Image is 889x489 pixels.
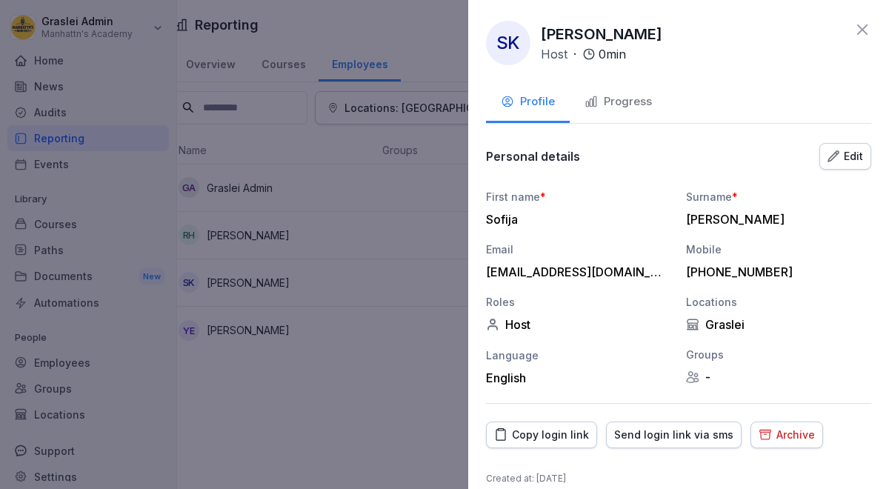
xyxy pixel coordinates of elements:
[606,422,742,448] button: Send login link via sms
[686,347,871,362] div: Groups
[486,265,664,279] div: [EMAIL_ADDRESS][DOMAIN_NAME]
[828,148,863,164] div: Edit
[686,294,871,310] div: Locations
[759,427,815,443] div: Archive
[686,317,871,332] div: Graslei
[486,294,671,310] div: Roles
[686,212,864,227] div: [PERSON_NAME]
[486,149,580,164] p: Personal details
[686,370,871,385] div: -
[486,21,530,65] div: SK
[486,422,597,448] button: Copy login link
[614,427,733,443] div: Send login link via sms
[686,242,871,257] div: Mobile
[486,370,671,385] div: English
[541,45,626,63] div: ·
[570,83,667,123] button: Progress
[686,265,864,279] div: [PHONE_NUMBER]
[501,93,555,110] div: Profile
[541,45,567,63] p: Host
[686,189,871,204] div: Surname
[486,242,671,257] div: Email
[494,427,589,443] div: Copy login link
[750,422,823,448] button: Archive
[541,23,662,45] p: [PERSON_NAME]
[585,93,652,110] div: Progress
[486,212,664,227] div: Sofija
[599,45,626,63] p: 0 min
[486,83,570,123] button: Profile
[486,189,671,204] div: First name
[486,317,671,332] div: Host
[819,143,871,170] button: Edit
[486,472,566,485] p: Created at : [DATE]
[486,347,671,363] div: Language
